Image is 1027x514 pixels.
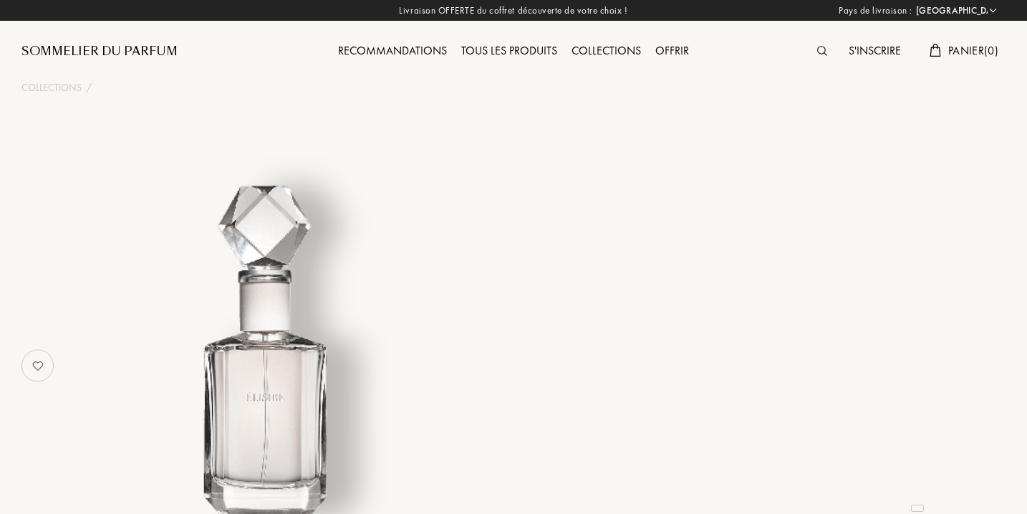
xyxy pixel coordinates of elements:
[331,43,454,58] a: Recommandations
[564,42,648,61] div: Collections
[648,42,696,61] div: Offrir
[454,43,564,58] a: Tous les produits
[948,43,998,58] span: Panier ( 0 )
[24,351,52,380] img: no_like_p.png
[564,43,648,58] a: Collections
[839,4,912,18] span: Pays de livraison :
[817,46,827,56] img: search_icn.svg
[21,80,82,95] a: Collections
[648,43,696,58] a: Offrir
[86,80,92,95] div: /
[454,42,564,61] div: Tous les produits
[21,43,178,60] a: Sommelier du Parfum
[842,43,908,58] a: S'inscrire
[842,42,908,61] div: S'inscrire
[930,44,941,57] img: cart.svg
[331,42,454,61] div: Recommandations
